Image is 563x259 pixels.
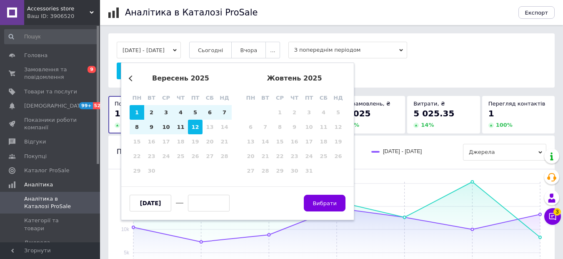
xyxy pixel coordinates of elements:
[463,144,546,161] span: Джерела
[273,105,287,120] div: Not available середа, 1-е жовтня 2025 р.
[258,134,273,149] div: Not available вівторок, 14-е жовтня 2025 р.
[270,47,275,53] span: ...
[316,149,331,163] div: Not available субота, 25-е жовтня 2025 р.
[316,91,331,105] div: сб
[130,91,144,105] div: пн
[518,6,555,19] button: Експорт
[302,149,316,163] div: Not available п’ятниця, 24-е жовтня 2025 р.
[144,105,159,120] div: Choose вівторок, 2-е вересня 2025 р.
[24,52,48,59] span: Головна
[273,149,287,163] div: Not available середа, 22-е жовтня 2025 р.
[159,149,173,163] div: Not available середа, 24-е вересня 2025 р.
[243,105,345,178] div: month 2025-10
[243,120,258,134] div: Not available понеділок, 6-е жовтня 2025 р.
[4,29,98,44] input: Пошук
[273,91,287,105] div: ср
[287,134,302,149] div: Not available четвер, 16-е жовтня 2025 р.
[115,108,152,118] span: 103 354
[243,134,258,149] div: Not available понеділок, 13-е жовтня 2025 р.
[496,122,513,128] span: 100 %
[130,134,144,149] div: Not available понеділок, 15-е вересня 2025 р.
[79,102,93,109] span: 99+
[421,122,434,128] span: 14 %
[203,134,217,149] div: Not available субота, 20-е вересня 2025 р.
[231,42,266,58] button: Вчора
[125,8,258,18] h1: Аналітика в Каталозі ProSale
[24,195,77,210] span: Аналітика в Каталозі ProSale
[316,134,331,149] div: Not available субота, 18-е жовтня 2025 р.
[203,105,217,120] div: Choose субота, 6-е вересня 2025 р.
[331,134,345,149] div: Not available неділя, 19-е жовтня 2025 р.
[144,134,159,149] div: Not available вівторок, 16-е вересня 2025 р.
[203,149,217,163] div: Not available субота, 27-е вересня 2025 р.
[24,239,50,246] span: Джерела
[273,134,287,149] div: Not available середа, 15-е жовтня 2025 р.
[173,105,188,120] div: Choose четвер, 4-е вересня 2025 р.
[313,200,337,206] span: Вибрати
[302,120,316,134] div: Not available п’ятниця, 10-е жовтня 2025 р.
[273,120,287,134] div: Not available середа, 8-е жовтня 2025 р.
[553,208,561,216] span: 3
[130,149,144,163] div: Not available понеділок, 22-е вересня 2025 р.
[159,120,173,134] div: Choose середа, 10-е вересня 2025 р.
[93,102,103,109] span: 52
[302,163,316,178] div: Not available п’ятниця, 31-е жовтня 2025 р.
[258,120,273,134] div: Not available вівторок, 7-е жовтня 2025 р.
[287,163,302,178] div: Not available четвер, 30-е жовтня 2025 р.
[243,75,345,82] div: жовтень 2025
[265,42,280,58] button: ...
[203,91,217,105] div: сб
[159,134,173,149] div: Not available середа, 17-е вересня 2025 р.
[129,75,135,81] button: Previous Month
[243,91,258,105] div: пн
[217,134,232,149] div: Not available неділя, 21-е вересня 2025 р.
[88,66,96,73] span: 9
[240,47,257,53] span: Вчора
[287,105,302,120] div: Not available четвер, 2-е жовтня 2025 р.
[203,120,217,134] div: Not available субота, 13-е вересня 2025 р.
[24,116,77,131] span: Показники роботи компанії
[302,105,316,120] div: Not available п’ятниця, 3-є жовтня 2025 р.
[188,149,203,163] div: Not available п’ятниця, 26-е вересня 2025 р.
[258,91,273,105] div: вт
[488,108,494,118] span: 1
[124,250,130,256] text: 5k
[339,101,390,107] span: Обіг замовлень, ₴
[159,105,173,120] div: Choose середа, 3-є вересня 2025 р.
[130,105,144,120] div: Choose понеділок, 1-е вересня 2025 р.
[243,149,258,163] div: Not available понеділок, 20-е жовтня 2025 р.
[130,120,144,134] div: Choose понеділок, 8-е вересня 2025 р.
[304,195,345,211] button: Вибрати
[144,91,159,105] div: вт
[287,149,302,163] div: Not available четвер, 23-є жовтня 2025 р.
[258,149,273,163] div: Not available вівторок, 21-е жовтня 2025 р.
[24,217,77,232] span: Категорії та товари
[302,134,316,149] div: Not available п’ятниця, 17-е жовтня 2025 р.
[488,101,545,107] span: Перегляд контактів
[130,105,232,178] div: month 2025-09
[188,134,203,149] div: Not available п’ятниця, 19-е вересня 2025 р.
[121,226,130,232] text: 10k
[115,101,135,107] span: Покази
[24,138,46,146] span: Відгуки
[413,101,445,107] span: Витрати, ₴
[331,120,345,134] div: Not available неділя, 12-е жовтня 2025 р.
[258,163,273,178] div: Not available вівторок, 28-е жовтня 2025 р.
[24,102,86,110] span: [DEMOGRAPHIC_DATA]
[188,120,203,134] div: Choose п’ятниця, 12-е вересня 2025 р.
[544,208,561,225] button: Чат з покупцем3
[287,91,302,105] div: чт
[188,91,203,105] div: пт
[198,47,223,53] span: Сьогодні
[217,120,232,134] div: Not available неділя, 14-е вересня 2025 р.
[24,88,77,96] span: Товари та послуги
[525,10,548,16] span: Експорт
[24,167,69,174] span: Каталог ProSale
[189,42,232,58] button: Сьогодні
[173,91,188,105] div: чт
[273,163,287,178] div: Not available середа, 29-е жовтня 2025 р.
[288,42,407,58] span: З попереднім періодом
[316,105,331,120] div: Not available субота, 4-е жовтня 2025 р.
[331,91,345,105] div: нд
[27,13,100,20] div: Ваш ID: 3906520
